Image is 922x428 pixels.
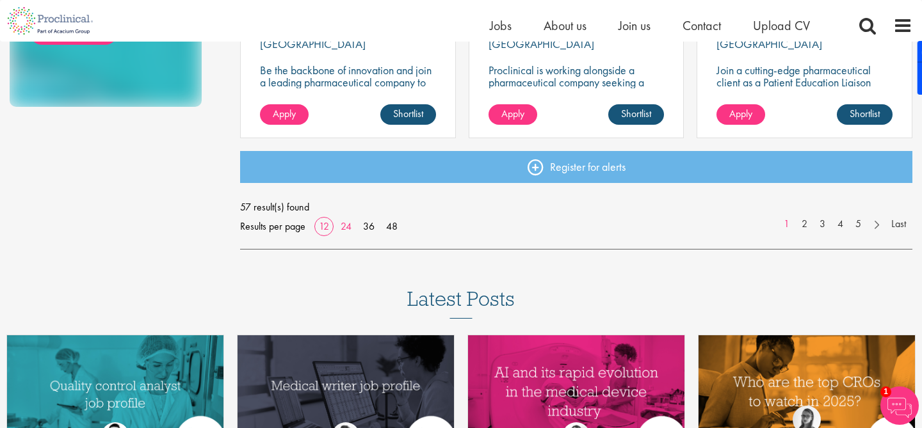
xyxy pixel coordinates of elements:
[837,104,893,125] a: Shortlist
[619,17,651,34] a: Join us
[885,217,912,232] a: Last
[260,64,436,113] p: Be the backbone of innovation and join a leading pharmaceutical company to help keep life-changin...
[813,217,832,232] a: 3
[240,198,912,217] span: 57 result(s) found
[716,64,893,125] p: Join a cutting-edge pharmaceutical client as a Patient Education Liaison (PEL) where your precisi...
[314,219,334,233] a: 12
[240,217,305,236] span: Results per page
[880,386,891,397] span: 1
[777,217,796,232] a: 1
[382,219,402,233] a: 48
[849,217,868,232] a: 5
[273,107,296,120] span: Apply
[489,64,665,113] p: Proclinical is working alongside a pharmaceutical company seeking a Stem Cell Research Scientist ...
[608,104,664,125] a: Shortlist
[489,104,537,125] a: Apply
[683,17,721,34] a: Contact
[501,107,524,120] span: Apply
[795,217,814,232] a: 2
[716,104,765,125] a: Apply
[260,104,309,125] a: Apply
[407,288,515,319] h3: Latest Posts
[380,104,436,125] a: Shortlist
[490,17,512,34] a: Jobs
[880,386,919,425] img: Chatbot
[359,219,379,233] a: 36
[240,151,912,183] a: Register for alerts
[729,107,752,120] span: Apply
[831,217,850,232] a: 4
[753,17,810,34] a: Upload CV
[336,219,356,233] a: 24
[544,17,586,34] a: About us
